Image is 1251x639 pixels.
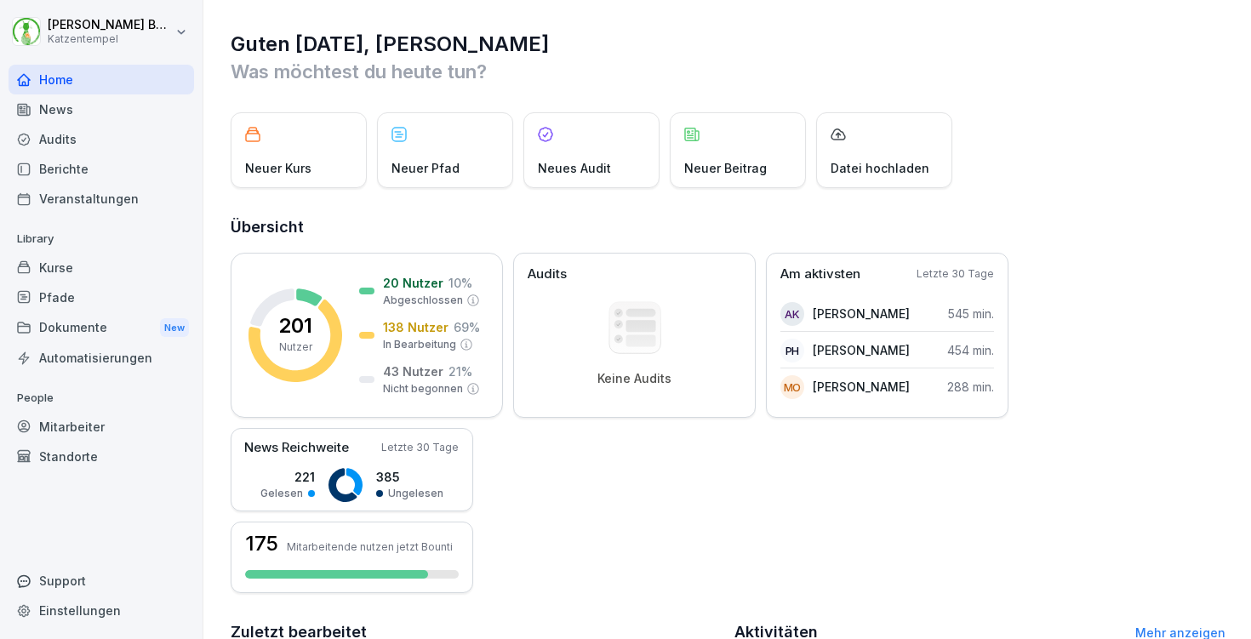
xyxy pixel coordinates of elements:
a: Automatisierungen [9,343,194,373]
p: [PERSON_NAME] [813,341,910,359]
p: Neues Audit [538,159,611,177]
p: Am aktivsten [780,265,860,284]
p: [PERSON_NAME] [813,378,910,396]
p: 21 % [448,362,472,380]
p: 10 % [448,274,472,292]
p: 138 Nutzer [383,318,448,336]
p: 201 [278,316,312,336]
p: 43 Nutzer [383,362,443,380]
div: Dokumente [9,312,194,344]
a: Veranstaltungen [9,184,194,214]
div: AK [780,302,804,326]
p: Datei hochladen [831,159,929,177]
p: Ungelesen [388,486,443,501]
a: DokumenteNew [9,312,194,344]
p: 20 Nutzer [383,274,443,292]
p: 288 min. [947,378,994,396]
a: Kurse [9,253,194,282]
p: 454 min. [947,341,994,359]
p: [PERSON_NAME] Benedix [48,18,172,32]
div: MO [780,375,804,399]
p: [PERSON_NAME] [813,305,910,322]
p: Keine Audits [597,371,671,386]
p: 69 % [454,318,480,336]
h2: Übersicht [231,215,1225,239]
p: Gelesen [260,486,303,501]
a: Standorte [9,442,194,471]
p: Letzte 30 Tage [381,440,459,455]
div: Support [9,566,194,596]
p: Neuer Pfad [391,159,460,177]
a: Einstellungen [9,596,194,625]
p: Audits [528,265,567,284]
p: Mitarbeitende nutzen jetzt Bounti [287,540,453,553]
a: News [9,94,194,124]
p: Neuer Kurs [245,159,311,177]
p: Katzentempel [48,33,172,45]
p: 385 [376,468,443,486]
p: People [9,385,194,412]
a: Mitarbeiter [9,412,194,442]
p: Was möchtest du heute tun? [231,58,1225,85]
p: News Reichweite [244,438,349,458]
a: Berichte [9,154,194,184]
p: Library [9,225,194,253]
a: Pfade [9,282,194,312]
p: 221 [260,468,315,486]
p: 545 min. [948,305,994,322]
p: Neuer Beitrag [684,159,767,177]
a: Audits [9,124,194,154]
h3: 175 [245,533,278,554]
p: Abgeschlossen [383,293,463,308]
a: Home [9,65,194,94]
div: New [160,318,189,338]
p: Letzte 30 Tage [917,266,994,282]
p: Nicht begonnen [383,381,463,397]
div: PH [780,339,804,362]
p: In Bearbeitung [383,337,456,352]
h1: Guten [DATE], [PERSON_NAME] [231,31,1225,58]
p: Nutzer [279,339,312,355]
